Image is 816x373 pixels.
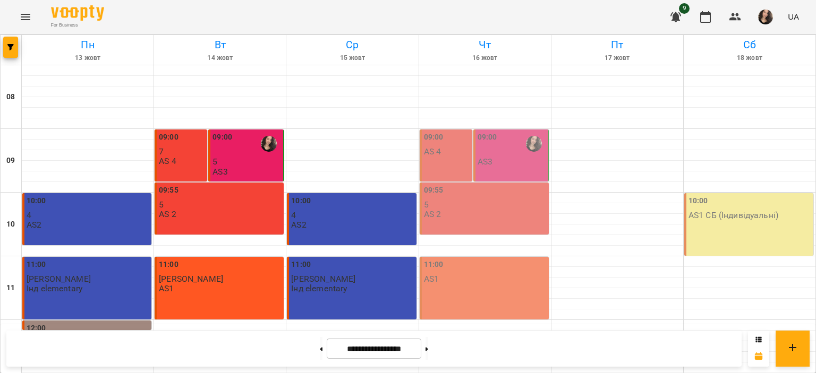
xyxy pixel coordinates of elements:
[288,37,416,53] h6: Ср
[6,219,15,230] h6: 10
[6,282,15,294] h6: 11
[159,210,176,219] p: AS 2
[159,132,178,143] label: 09:00
[27,274,91,284] span: [PERSON_NAME]
[51,5,104,21] img: Voopty Logo
[421,53,549,63] h6: 16 жовт
[261,136,277,152] img: Самчук Анастасія Олександрівна
[159,157,176,166] p: AS 4
[23,53,152,63] h6: 13 жовт
[288,53,416,63] h6: 15 жовт
[159,259,178,271] label: 11:00
[27,284,82,293] p: Інд elementary
[685,37,814,53] h6: Сб
[424,259,444,271] label: 11:00
[156,37,284,53] h6: Вт
[6,91,15,103] h6: 08
[685,53,814,63] h6: 18 жовт
[212,157,281,166] p: 5
[291,259,311,271] label: 11:00
[291,274,355,284] span: [PERSON_NAME]
[27,195,46,207] label: 10:00
[291,195,311,207] label: 10:00
[424,274,439,283] p: AS1
[424,210,441,219] p: AS 2
[758,10,773,24] img: af1f68b2e62f557a8ede8df23d2b6d50.jpg
[13,4,38,30] button: Menu
[688,195,708,207] label: 10:00
[291,220,306,229] p: AS2
[478,132,497,143] label: 09:00
[27,323,46,334] label: 12:00
[424,185,444,196] label: 09:55
[478,157,492,166] p: AS3
[159,147,205,156] p: 7
[27,220,41,229] p: AS2
[159,185,178,196] label: 09:55
[23,37,152,53] h6: Пн
[159,200,282,209] p: 5
[679,3,690,14] span: 9
[27,259,46,271] label: 11:00
[212,167,227,176] p: AS3
[27,211,149,220] p: 4
[212,132,232,143] label: 09:00
[156,53,284,63] h6: 14 жовт
[553,37,682,53] h6: Пт
[159,284,174,293] p: AS1
[291,211,414,220] p: 4
[688,211,778,220] p: AS1 СБ (Індивідуальні)
[784,7,803,27] button: UA
[51,22,104,29] span: For Business
[553,53,682,63] h6: 17 жовт
[788,11,799,22] span: UA
[424,132,444,143] label: 09:00
[421,37,549,53] h6: Чт
[6,155,15,167] h6: 09
[424,200,547,209] p: 5
[159,274,223,284] span: [PERSON_NAME]
[526,136,542,152] img: Самчук Анастасія Олександрівна
[291,284,347,293] p: Інд elementary
[424,147,441,156] p: AS 4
